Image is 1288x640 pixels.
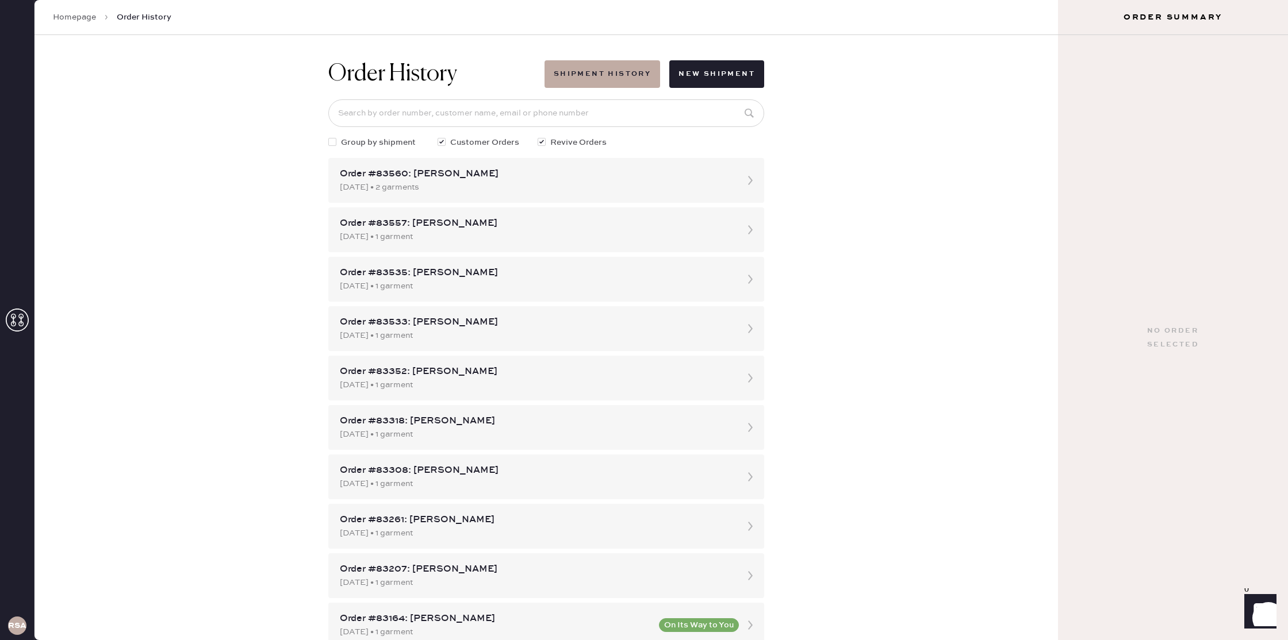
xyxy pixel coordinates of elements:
[37,609,1249,623] div: Order # 83535
[626,532,660,566] img: logo
[37,595,1249,609] div: Packing slip
[183,476,1170,491] td: Pants - Reformation - [PERSON_NAME] Pant Black - Size: S
[1233,588,1283,638] iframe: Front Chat
[172,224,1175,239] td: Pants - Reformation - Vida Low Rise Pant Dune Stripe - Size: 4
[340,266,732,280] div: Order #83535: [PERSON_NAME]
[340,315,732,329] div: Order #83533: [PERSON_NAME]
[340,562,732,576] div: Order #83207: [PERSON_NAME]
[1175,209,1249,224] td: 1
[600,242,685,251] img: Logo
[340,329,732,342] div: [DATE] • 1 garment
[37,402,1249,444] div: # 69561 [PERSON_NAME] [DEMOGRAPHIC_DATA] [EMAIL_ADDRESS][DOMAIN_NAME]
[340,230,732,243] div: [DATE] • 1 garment
[37,77,1249,91] div: Packing slip
[172,194,1175,209] th: Description
[626,280,660,315] img: logo
[669,60,764,88] button: New Shipment
[37,209,172,224] td: 1015482
[37,344,1249,357] div: Packing slip
[340,379,732,391] div: [DATE] • 1 garment
[53,11,96,23] a: Homepage
[340,414,732,428] div: Order #83318: [PERSON_NAME]
[340,280,732,292] div: [DATE] • 1 garment
[340,217,732,230] div: Order #83557: [PERSON_NAME]
[172,209,1175,224] td: Pants - Reformation - Vida Low Rise Pant Charcoal Stripe - Size: 6
[117,11,171,23] span: Order History
[340,464,732,477] div: Order #83308: [PERSON_NAME]
[340,513,732,527] div: Order #83261: [PERSON_NAME]
[600,494,685,503] img: Logo
[37,357,1249,371] div: Order # 83557
[340,477,732,490] div: [DATE] • 1 garment
[328,60,457,88] h1: Order History
[37,461,183,476] th: ID
[1170,461,1249,476] th: QTY
[1175,194,1249,209] th: QTY
[37,194,172,209] th: ID
[37,476,183,491] td: 1015478
[1147,324,1199,352] div: No order selected
[545,60,660,88] button: Shipment History
[1058,11,1288,23] h3: Order Summary
[340,527,732,539] div: [DATE] • 1 garment
[37,388,1249,402] div: Customer information
[1170,476,1249,491] td: 1
[340,612,652,626] div: Order #83164: [PERSON_NAME]
[37,224,172,239] td: 1015481
[328,99,764,127] input: Search by order number, customer name, email or phone number
[659,618,739,632] button: On Its Way to You
[37,91,1249,105] div: Order # 83560
[450,136,519,149] span: Customer Orders
[341,136,416,149] span: Group by shipment
[340,576,732,589] div: [DATE] • 1 garment
[8,622,26,630] h3: RSA
[340,167,732,181] div: Order #83560: [PERSON_NAME]
[626,14,660,48] img: logo
[340,365,732,379] div: Order #83352: [PERSON_NAME]
[183,461,1170,476] th: Description
[550,136,607,149] span: Revive Orders
[37,136,1249,177] div: # 83991 [PERSON_NAME] [PERSON_NAME] [EMAIL_ADDRESS][DOMAIN_NAME]
[340,428,732,441] div: [DATE] • 1 garment
[1175,224,1249,239] td: 1
[340,181,732,194] div: [DATE] • 2 garments
[340,626,652,638] div: [DATE] • 1 garment
[37,122,1249,136] div: Customer information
